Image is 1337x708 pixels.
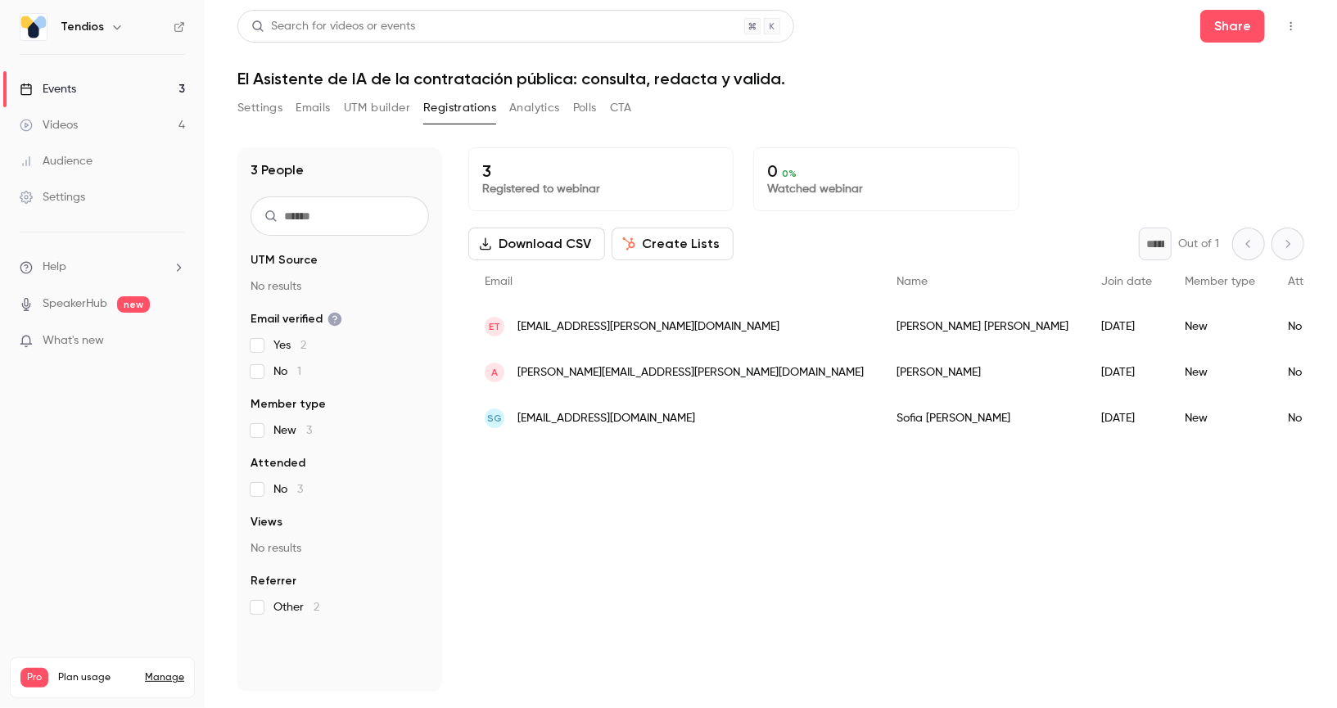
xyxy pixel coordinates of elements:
p: No results [251,540,429,557]
p: 3 [482,161,720,181]
span: 3 [297,484,303,495]
div: [DATE] [1085,395,1168,441]
span: 2 [314,602,319,613]
span: Help [43,259,66,276]
span: Email [485,276,513,287]
span: A [491,365,498,380]
span: UTM Source [251,252,318,268]
span: SG [487,411,502,426]
button: CTA [610,95,632,121]
span: Join date [1101,276,1152,287]
span: Other [273,599,319,616]
span: Member type [251,396,326,413]
span: ET [489,319,500,334]
button: Analytics [509,95,560,121]
div: Videos [20,117,78,133]
button: Settings [237,95,282,121]
p: Out of 1 [1178,236,1219,252]
span: Plan usage [58,671,135,684]
h1: 3 People [251,160,304,180]
span: [EMAIL_ADDRESS][PERSON_NAME][DOMAIN_NAME] [517,318,779,336]
div: [DATE] [1085,304,1168,349]
p: 0 [767,161,1005,181]
div: Events [20,81,76,97]
div: Search for videos or events [251,18,415,35]
span: [PERSON_NAME][EMAIL_ADDRESS][PERSON_NAME][DOMAIN_NAME] [517,364,864,381]
span: Views [251,514,282,530]
p: Registered to webinar [482,181,720,197]
span: Yes [273,337,306,354]
section: facet-groups [251,252,429,616]
div: Sofia [PERSON_NAME] [880,395,1085,441]
img: Tendios [20,14,47,40]
p: No results [251,278,429,295]
span: Attended [251,455,305,471]
p: Watched webinar [767,181,1005,197]
div: Settings [20,189,85,205]
h6: Tendios [61,19,104,35]
div: Audience [20,153,93,169]
button: Share [1200,10,1265,43]
span: New [273,422,312,439]
div: [PERSON_NAME] [880,349,1085,395]
span: Referrer [251,573,296,589]
div: New [1168,304,1272,349]
div: New [1168,395,1272,441]
span: Member type [1185,276,1255,287]
span: Pro [20,668,48,688]
span: Email verified [251,311,342,327]
button: Emails [296,95,330,121]
li: help-dropdown-opener [20,259,185,276]
span: No [273,481,303,498]
div: New [1168,349,1272,395]
span: Name [897,276,928,287]
button: Create Lists [612,228,734,260]
button: Registrations [423,95,496,121]
a: Manage [145,671,184,684]
span: [EMAIL_ADDRESS][DOMAIN_NAME] [517,410,695,427]
a: SpeakerHub [43,295,107,313]
span: 3 [306,425,312,436]
span: 2 [300,340,306,351]
button: UTM builder [344,95,410,121]
span: No [273,363,301,380]
div: [DATE] [1085,349,1168,395]
div: [PERSON_NAME] [PERSON_NAME] [880,304,1085,349]
button: Download CSV [468,228,605,260]
span: new [117,296,150,313]
h1: El Asistente de IA de la contratación pública: consulta, redacta y valida. [237,69,1304,88]
span: 1 [297,366,301,377]
span: What's new [43,332,104,349]
button: Polls [573,95,597,121]
span: 0 % [782,168,797,179]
